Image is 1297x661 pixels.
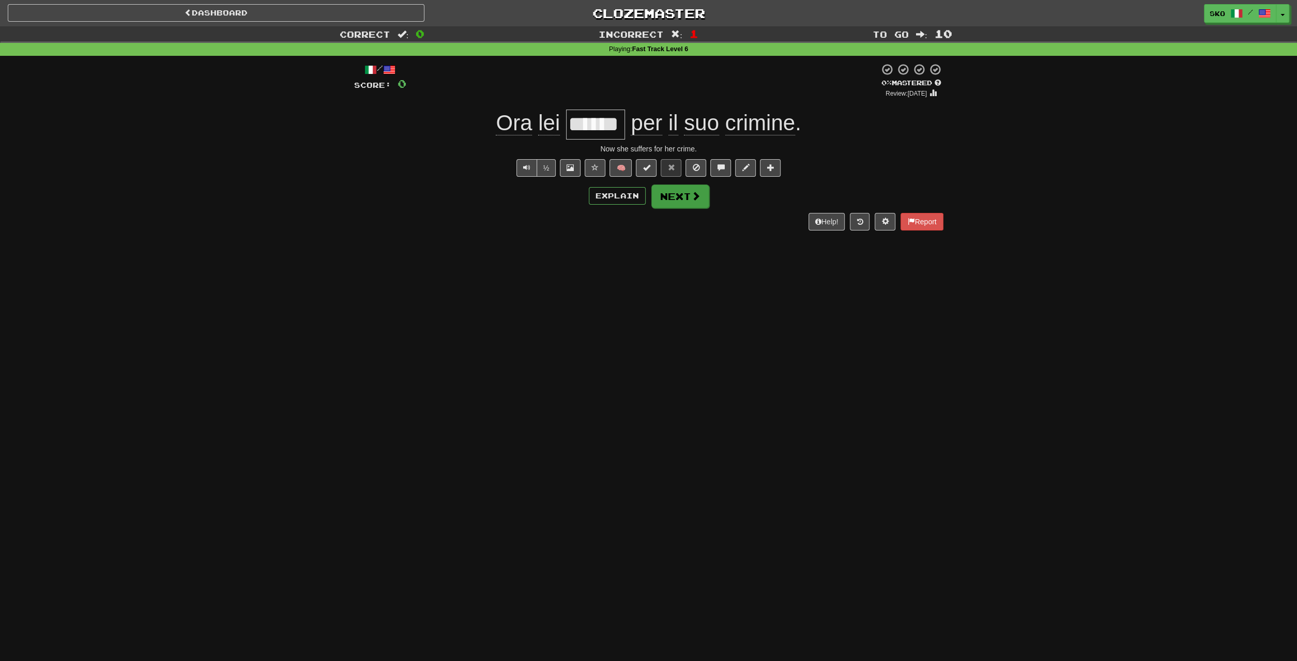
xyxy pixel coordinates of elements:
[651,185,709,208] button: Next
[886,90,927,97] small: Review: [DATE]
[340,29,390,39] span: Correct
[632,45,689,53] strong: Fast Track Level 6
[735,159,756,177] button: Edit sentence (alt+d)
[725,111,795,135] span: crimine
[514,159,556,177] div: Text-to-speech controls
[585,159,605,177] button: Favorite sentence (alt+f)
[560,159,581,177] button: Show image (alt+x)
[537,159,556,177] button: ½
[671,30,682,39] span: :
[8,4,424,22] a: Dashboard
[710,159,731,177] button: Discuss sentence (alt+u)
[416,27,424,40] span: 0
[538,111,560,135] span: lei
[901,213,943,230] button: Report
[636,159,657,177] button: Set this sentence to 100% Mastered (alt+m)
[684,111,719,135] span: suo
[690,27,698,40] span: 1
[1210,9,1225,18] span: Sko
[398,77,406,90] span: 0
[934,27,952,40] span: 10
[398,30,409,39] span: :
[496,111,532,135] span: Ora
[1204,4,1276,23] a: Sko /
[631,111,662,135] span: per
[589,187,646,205] button: Explain
[661,159,681,177] button: Reset to 0% Mastered (alt+r)
[354,63,406,76] div: /
[850,213,869,230] button: Round history (alt+y)
[879,79,943,88] div: Mastered
[599,29,664,39] span: Incorrect
[354,81,391,89] span: Score:
[881,79,892,87] span: 0 %
[808,213,845,230] button: Help!
[873,29,909,39] span: To go
[516,159,537,177] button: Play sentence audio (ctl+space)
[625,111,801,135] span: .
[1248,8,1253,16] span: /
[609,159,632,177] button: 🧠
[760,159,781,177] button: Add to collection (alt+a)
[440,4,857,22] a: Clozemaster
[685,159,706,177] button: Ignore sentence (alt+i)
[916,30,927,39] span: :
[354,144,943,154] div: Now she suffers for her crime.
[668,111,678,135] span: il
